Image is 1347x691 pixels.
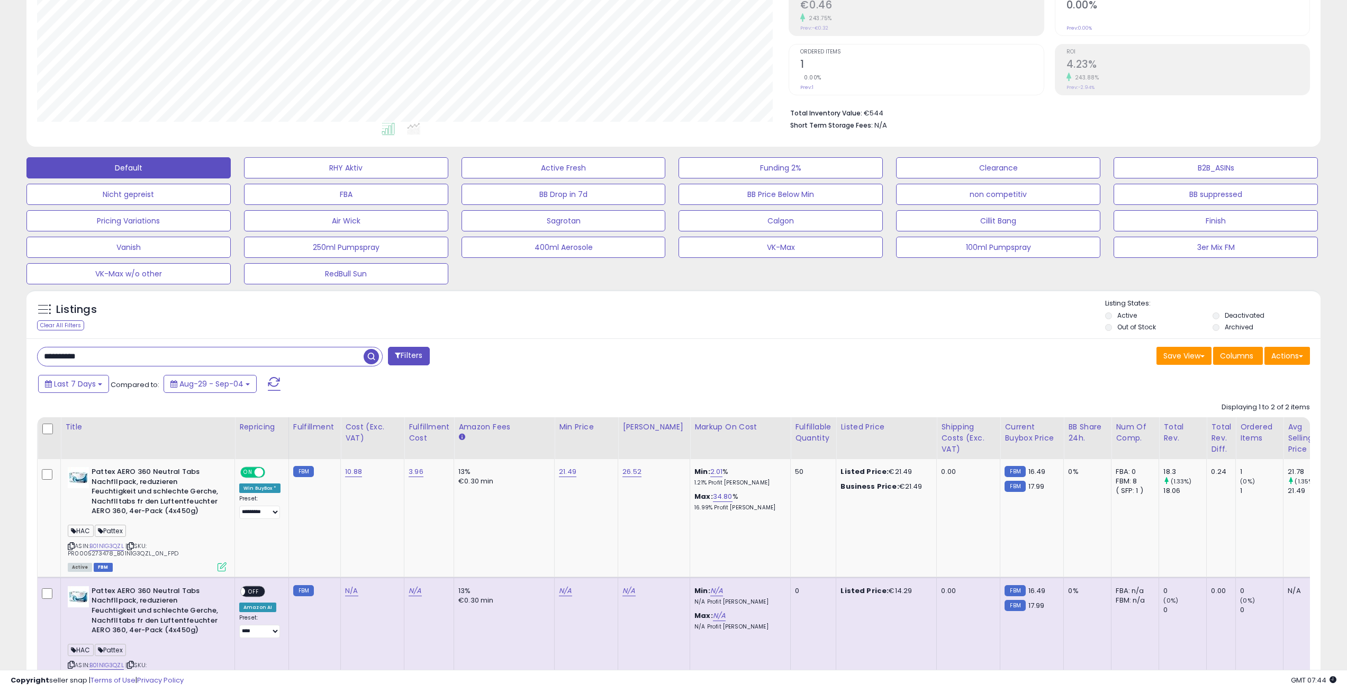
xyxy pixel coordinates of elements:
div: Min Price [559,421,613,433]
span: HAC [68,644,94,656]
span: HAC [68,525,94,537]
span: 16.49 [1028,586,1046,596]
div: Preset: [239,614,281,638]
button: Default [26,157,231,178]
div: Total Rev. Diff. [1211,421,1231,455]
button: BB Price Below Min [679,184,883,205]
div: 0 [795,586,828,596]
span: OFF [264,468,281,477]
button: Active Fresh [462,157,666,178]
span: Pattex [95,525,126,537]
div: Markup on Cost [694,421,786,433]
button: Actions [1264,347,1310,365]
div: % [694,467,782,487]
b: Max: [694,491,713,501]
div: Current Buybox Price [1005,421,1059,444]
button: BB suppressed [1114,184,1318,205]
span: | SKU: PR0005273478_B01N1G3QZL_0N_FPD [68,542,178,558]
span: ON [241,468,255,477]
label: Archived [1225,322,1253,331]
div: Num of Comp. [1116,421,1154,444]
li: €544 [790,106,1302,119]
div: 21.78 [1288,467,1331,477]
div: Shipping Costs (Exc. VAT) [941,421,996,455]
button: Pricing Variations [26,210,231,231]
button: Air Wick [244,210,448,231]
b: Listed Price: [840,586,889,596]
b: Min: [694,586,710,596]
div: Displaying 1 to 2 of 2 items [1222,402,1310,412]
img: 41j8qGpKCiL._SL40_.jpg [68,467,89,488]
div: €21.49 [840,467,928,477]
button: Cillit Bang [896,210,1100,231]
button: Finish [1114,210,1318,231]
p: Listing States: [1105,299,1321,309]
a: N/A [713,611,726,621]
button: B2B_ASINs [1114,157,1318,178]
span: All listings currently available for purchase on Amazon [68,563,92,572]
span: 17.99 [1028,600,1045,611]
div: Fulfillment [293,421,336,433]
div: 1 [1240,486,1283,496]
button: Save View [1156,347,1212,365]
button: Columns [1213,347,1263,365]
a: Terms of Use [91,675,135,685]
b: Pattex AERO 360 Neutral Tabs Nachfllpack, reduzieren Feuchtigkeit und schlechte Gerche, Nachfllta... [92,586,220,638]
button: Sagrotan [462,210,666,231]
p: 16.99% Profit [PERSON_NAME] [694,504,782,511]
label: Active [1117,311,1137,320]
span: FBM [94,563,113,572]
a: 3.96 [409,466,423,477]
a: N/A [710,586,723,596]
span: N/A [874,120,887,130]
button: Last 7 Days [38,375,109,393]
div: 0% [1068,467,1103,477]
small: 0.00% [800,74,821,82]
div: ( SFP: 1 ) [1116,486,1151,496]
b: Max: [694,611,713,621]
div: 0.00 [941,586,992,596]
small: FBM [1005,600,1025,611]
div: 0 [1240,586,1283,596]
span: ROI [1066,49,1309,55]
a: N/A [345,586,358,596]
b: Listed Price: [840,466,889,477]
span: OFF [245,587,262,596]
div: Amazon AI [239,603,276,612]
div: 0 [1163,586,1206,596]
small: (0%) [1240,477,1255,486]
small: (1.35%) [1295,477,1316,486]
p: N/A Profit [PERSON_NAME] [694,623,782,631]
div: 1 [1240,467,1283,477]
label: Out of Stock [1117,322,1156,331]
div: FBM: 8 [1116,477,1151,486]
small: FBM [293,466,314,477]
button: 100ml Pumpspray [896,237,1100,258]
small: 243.88% [1071,74,1099,82]
button: Calgon [679,210,883,231]
b: Min: [694,466,710,477]
button: Funding 2% [679,157,883,178]
div: Amazon Fees [458,421,550,433]
button: BB Drop in 7d [462,184,666,205]
button: Aug-29 - Sep-04 [164,375,257,393]
label: Deactivated [1225,311,1264,320]
div: % [694,492,782,511]
div: €14.29 [840,586,928,596]
button: 400ml Aerosole [462,237,666,258]
div: Listed Price [840,421,932,433]
button: RedBull Sun [244,263,448,284]
div: FBM: n/a [1116,596,1151,605]
a: 26.52 [622,466,641,477]
div: 0% [1068,586,1103,596]
a: 2.01 [710,466,723,477]
button: VK-Max w/o other [26,263,231,284]
span: Columns [1220,351,1253,361]
span: Ordered Items [800,49,1043,55]
span: 2025-09-12 07:44 GMT [1291,675,1336,685]
div: [PERSON_NAME] [622,421,685,433]
p: 1.21% Profit [PERSON_NAME] [694,479,782,487]
div: Avg Selling Price [1288,421,1326,455]
b: Pattex AERO 360 Neutral Tabs Nachfllpack, reduzieren Feuchtigkeit und schlechte Gerche, Nachfllta... [92,467,220,519]
div: Fulfillable Quantity [795,421,831,444]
